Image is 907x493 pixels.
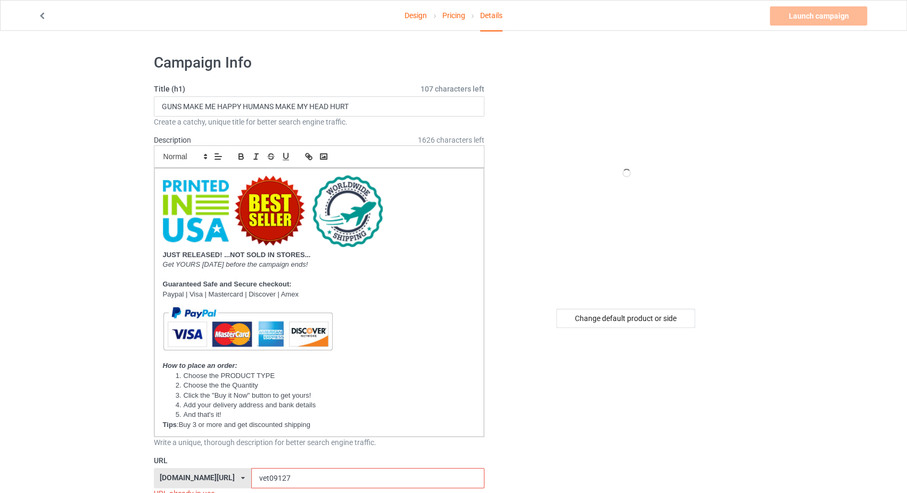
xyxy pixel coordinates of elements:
li: Click the "Buy it Now" button to get yours! [173,391,475,400]
img: AM_mc_vs_dc_ae.jpg [163,299,333,358]
div: Details [480,1,502,31]
a: Pricing [442,1,465,30]
li: And that's it! [173,410,475,420]
span: 1626 characters left [418,135,484,145]
em: How to place an order: [163,361,237,369]
span: 107 characters left [420,84,484,94]
strong: Tips [163,421,177,429]
strong: JUST RELEASED! ...NOT SOLD IN STORES... [163,251,311,259]
label: Title (h1) [154,84,485,94]
div: Create a catchy, unique title for better search engine traffic. [154,117,485,127]
img: 0f398873-31b8-474e-a66b-c8d8c57c2412 [163,175,383,247]
div: Change default product or side [556,309,695,328]
label: Description [154,136,191,144]
p: Paypal | Visa | Mastercard | Discover | Amex [163,290,476,300]
h1: Campaign Info [154,53,485,72]
a: Design [405,1,427,30]
em: Get YOURS [DATE] before the campaign ends! [163,260,308,268]
p: :Buy 3 or more and get discounted shipping [163,420,476,430]
strong: Guaranteed Safe and Secure checkout: [163,280,292,288]
div: [DOMAIN_NAME][URL] [160,474,235,481]
li: Choose the PRODUCT TYPE [173,371,475,381]
li: Choose the the Quantity [173,381,475,390]
label: URL [154,455,485,466]
li: Add your delivery address and bank details [173,400,475,410]
div: Write a unique, thorough description for better search engine traffic. [154,437,485,448]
